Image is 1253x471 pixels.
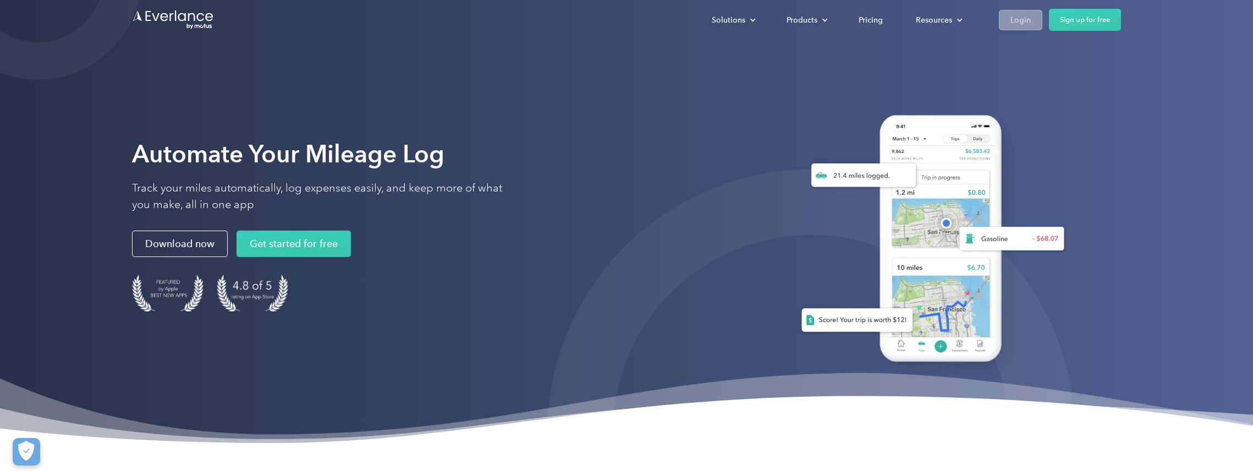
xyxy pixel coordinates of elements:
div: Solutions [712,13,745,27]
a: Pricing [848,10,894,30]
img: Everlance, mileage tracker app, expense tracking app [784,104,1073,379]
img: 4.9 out of 5 stars on the app store [217,275,288,312]
div: Resources [905,10,971,30]
div: Products [776,10,837,30]
button: Cookies Settings [13,438,40,465]
div: Resources [916,13,952,27]
a: Login [999,10,1042,30]
a: Get started for free [237,231,351,258]
img: Badge for Featured by Apple Best New Apps [132,275,204,312]
a: Go to homepage [132,9,215,30]
strong: Automate Your Mileage Log [132,140,444,169]
div: Solutions [701,10,765,30]
a: Sign up for free [1049,9,1121,31]
p: Track your miles automatically, log expenses easily, and keep more of what you make, all in one app [132,180,517,213]
div: Products [787,13,817,27]
a: Download now [132,231,228,258]
div: Login [1010,13,1031,27]
div: Pricing [859,13,883,27]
